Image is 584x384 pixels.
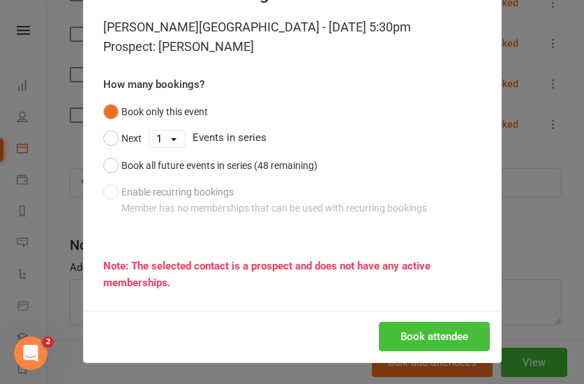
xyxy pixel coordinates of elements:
button: Book all future events in series (48 remaining) [103,152,317,179]
button: Next [103,125,142,152]
button: Book only this event [103,98,208,125]
label: How many bookings? [103,76,204,93]
div: Book all future events in series (48 remaining) [121,158,317,173]
div: Events in series [103,125,481,152]
button: Book attendee [379,322,490,351]
div: Note: The selected contact is a prospect and does not have any active memberships. [103,258,481,291]
iframe: Intercom live chat [14,337,47,370]
span: 2 [43,337,54,348]
div: [PERSON_NAME][GEOGRAPHIC_DATA] - [DATE] 5:30pm Prospect: [PERSON_NAME] [103,17,481,57]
